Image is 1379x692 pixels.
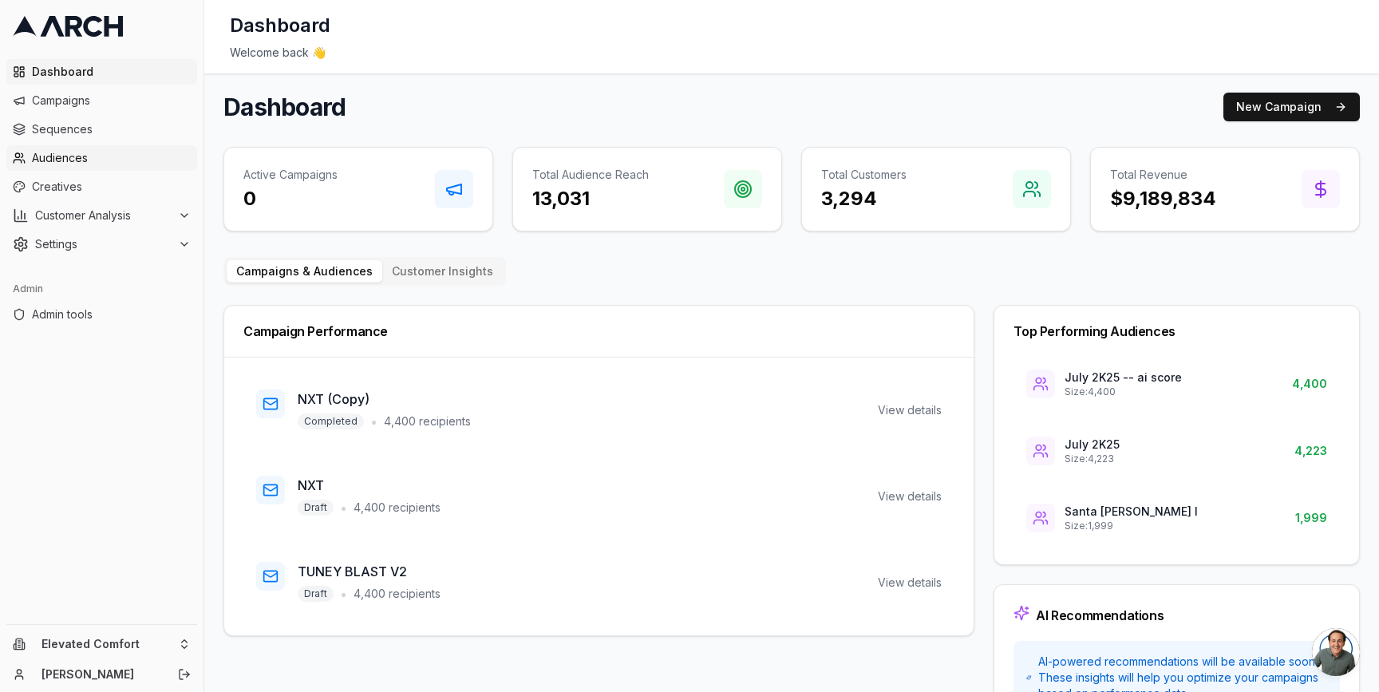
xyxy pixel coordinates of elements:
div: AI Recommendations [1036,609,1164,622]
a: Sequences [6,117,197,142]
span: 4,400 recipients [354,586,441,602]
span: • [340,584,347,603]
h3: 3,294 [821,186,907,212]
button: Log out [173,663,196,686]
span: 4,223 [1294,443,1327,459]
span: Audiences [32,150,191,166]
button: Customer Insights [382,260,503,283]
a: Dashboard [6,59,197,85]
p: July 2K25 [1065,437,1120,453]
div: Welcome back 👋 [230,45,1353,61]
p: July 2K25 -- ai score [1065,370,1182,386]
p: Santa [PERSON_NAME] I [1065,504,1198,520]
span: Sequences [32,121,191,137]
span: • [340,498,347,517]
a: Open chat [1312,628,1360,676]
p: Total Customers [821,167,907,183]
h3: 13,031 [532,186,649,212]
span: Draft [298,586,334,602]
span: Customer Analysis [35,208,172,223]
button: Elevated Comfort [6,631,197,657]
span: Creatives [32,179,191,195]
a: [PERSON_NAME] [41,666,160,682]
a: Admin tools [6,302,197,327]
button: Customer Analysis [6,203,197,228]
h3: TUNEY BLAST V2 [298,562,441,581]
span: Settings [35,236,172,252]
span: Draft [298,500,334,516]
h3: NXT [298,476,441,495]
div: View details [878,488,942,504]
button: Settings [6,231,197,257]
span: Completed [298,413,364,429]
a: Creatives [6,174,197,200]
button: Campaigns & Audiences [227,260,382,283]
p: Active Campaigns [243,167,338,183]
span: 4,400 recipients [384,413,471,429]
p: Total Revenue [1110,167,1216,183]
span: Campaigns [32,93,191,109]
a: Campaigns [6,88,197,113]
span: • [370,412,377,431]
div: View details [878,575,942,591]
span: 1,999 [1295,510,1327,526]
a: Audiences [6,145,197,171]
p: Size: 1,999 [1065,520,1198,532]
h3: 0 [243,186,338,212]
span: Admin tools [32,306,191,322]
span: Dashboard [32,64,191,80]
p: Size: 4,400 [1065,386,1182,398]
div: View details [878,402,942,418]
p: Size: 4,223 [1065,453,1120,465]
h1: Dashboard [223,93,346,121]
h3: $9,189,834 [1110,186,1216,212]
div: Top Performing Audiences [1014,325,1340,338]
button: New Campaign [1223,93,1360,121]
p: Total Audience Reach [532,167,649,183]
div: Campaign Performance [243,325,954,338]
h1: Dashboard [230,13,330,38]
h3: NXT (Copy) [298,389,471,409]
span: 4,400 recipients [354,500,441,516]
div: Admin [6,276,197,302]
span: Elevated Comfort [41,637,172,651]
span: 4,400 [1292,376,1327,392]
